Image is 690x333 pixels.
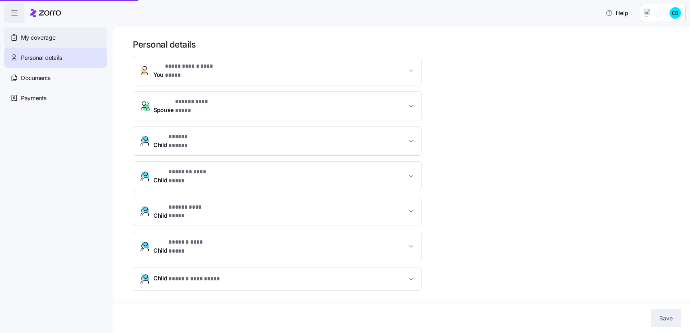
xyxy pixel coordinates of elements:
[645,9,659,17] img: Employer logo
[600,6,634,20] button: Help
[153,132,201,150] span: Child
[659,314,673,323] span: Save
[651,309,681,327] button: Save
[21,33,55,42] span: My coverage
[153,97,223,115] span: Spouse
[153,274,220,284] span: Child
[669,7,681,19] img: d71feb380b5d734a722a212268451c67
[153,203,214,220] span: Child
[153,238,216,255] span: Child
[606,9,628,17] span: Help
[21,94,46,103] span: Payments
[153,168,222,185] span: Child
[21,53,62,62] span: Personal details
[133,39,680,50] h1: Personal details
[153,62,229,79] span: You
[4,48,107,68] a: Personal details
[4,88,107,108] a: Payments
[4,27,107,48] a: My coverage
[4,68,107,88] a: Documents
[21,74,51,83] span: Documents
